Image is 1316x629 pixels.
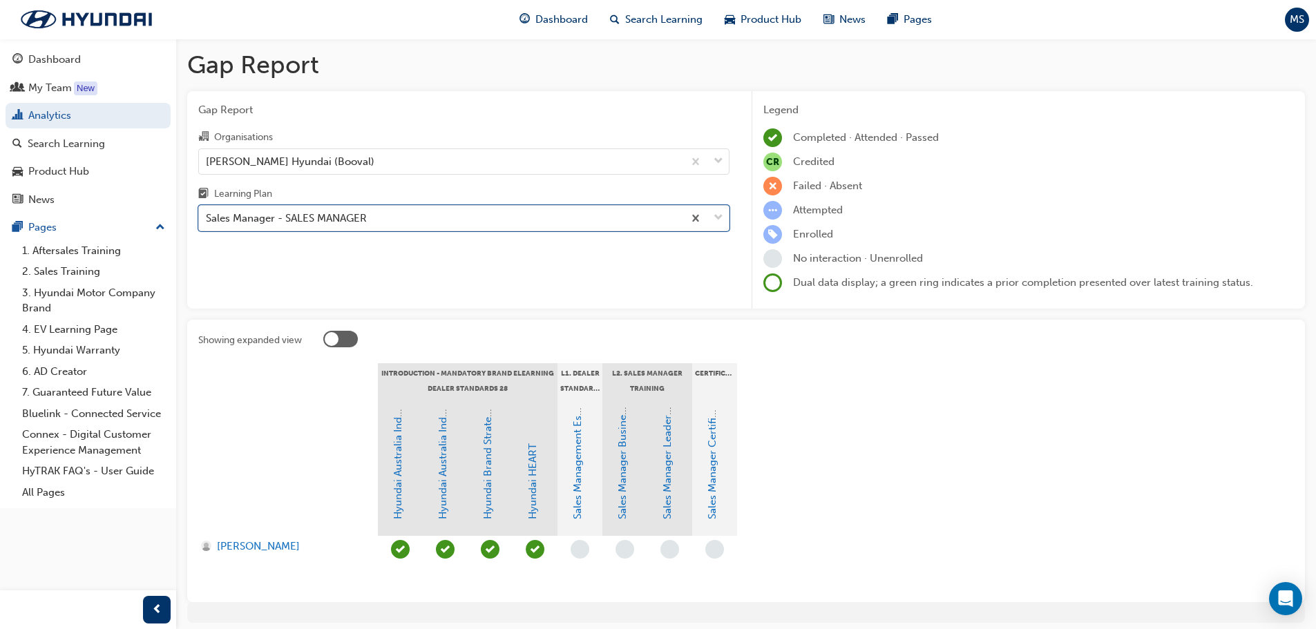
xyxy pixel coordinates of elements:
[763,102,1294,118] div: Legend
[17,424,171,461] a: Connex - Digital Customer Experience Management
[714,6,812,34] a: car-iconProduct Hub
[206,211,367,226] div: Sales Manager - SALES MANAGER
[17,482,171,503] a: All Pages
[6,187,171,213] a: News
[616,380,629,519] a: Sales Manager Business KPI's
[793,131,939,144] span: Completed · Attended · Passed
[12,110,23,122] span: chart-icon
[714,209,723,227] span: down-icon
[481,540,499,559] span: learningRecordVerb_COMPLETE-icon
[571,337,584,519] a: Sales Management Essentials - Level 1
[714,153,723,171] span: down-icon
[793,276,1253,289] span: Dual data display; a green ring indicates a prior completion presented over latest training status.
[812,6,877,34] a: news-iconNews
[17,403,171,425] a: Bluelink - Connected Service
[217,539,300,554] span: [PERSON_NAME]
[823,11,834,28] span: news-icon
[214,130,273,144] div: Organisations
[7,5,166,34] img: Trak
[17,240,171,262] a: 1. Aftersales Training
[793,155,835,168] span: Credited
[1285,8,1309,32] button: MS
[519,11,530,28] span: guage-icon
[602,363,692,398] div: L2. Sales Manager Training
[793,204,843,216] span: Attempted
[1269,582,1302,615] div: Open Intercom Messenger
[17,461,171,482] a: HyTRAK FAQ's - User Guide
[599,6,714,34] a: search-iconSearch Learning
[888,11,898,28] span: pages-icon
[6,103,171,128] a: Analytics
[378,363,557,398] div: Introduction - Mandatory Brand eLearning Dealer Standards 28
[28,136,105,152] div: Search Learning
[12,166,23,178] span: car-icon
[17,319,171,340] a: 4. EV Learning Page
[706,329,718,519] a: Sales Manager Certification Assessment
[763,153,782,171] span: null-icon
[28,192,55,208] div: News
[28,164,89,180] div: Product Hub
[535,12,588,28] span: Dashboard
[6,75,171,101] a: My Team
[508,6,599,34] a: guage-iconDashboard
[12,222,23,234] span: pages-icon
[198,131,209,144] span: organisation-icon
[206,153,374,169] div: [PERSON_NAME] Hyundai (Booval)
[692,363,737,398] div: Certification
[725,11,735,28] span: car-icon
[214,187,272,201] div: Learning Plan
[198,188,209,201] span: learningplan-icon
[28,80,72,96] div: My Team
[616,540,634,559] span: learningRecordVerb_NONE-icon
[17,261,171,282] a: 2. Sales Training
[526,540,544,559] span: learningRecordVerb_COMPLETE-icon
[763,177,782,195] span: learningRecordVerb_FAIL-icon
[12,54,23,66] span: guage-icon
[436,540,455,559] span: learningRecordVerb_PASS-icon
[571,540,589,559] span: learningRecordVerb_NONE-icon
[391,540,410,559] span: learningRecordVerb_COMPLETE-icon
[152,601,162,619] span: prev-icon
[763,225,782,244] span: learningRecordVerb_ENROLL-icon
[793,180,862,192] span: Failed · Absent
[17,361,171,383] a: 6. AD Creator
[12,194,23,206] span: news-icon
[793,252,923,264] span: No interaction · Unenrolled
[6,44,171,215] button: DashboardMy TeamAnalyticsSearch LearningProduct HubNews
[198,102,729,118] span: Gap Report
[12,138,22,151] span: search-icon
[839,12,866,28] span: News
[17,382,171,403] a: 7. Guaranteed Future Value
[763,249,782,268] span: learningRecordVerb_NONE-icon
[705,540,724,559] span: learningRecordVerb_NONE-icon
[6,215,171,240] button: Pages
[6,47,171,72] a: Dashboard
[28,220,57,235] div: Pages
[187,50,1305,80] h1: Gap Report
[12,82,23,95] span: people-icon
[526,443,539,519] a: Hyundai HEART
[660,540,679,559] span: learningRecordVerb_NONE-icon
[763,201,782,220] span: learningRecordVerb_ATTEMPT-icon
[1290,12,1304,28] span: MS
[661,309,674,519] a: Sales Manager Leadership & Coaching Skills
[17,282,171,319] a: 3. Hyundai Motor Company Brand
[201,539,365,554] a: [PERSON_NAME]
[557,363,602,398] div: L1. Dealer Standards 27 - Mandatory Training
[877,6,943,34] a: pages-iconPages
[198,333,302,347] div: Showing expanded view
[625,12,703,28] span: Search Learning
[741,12,801,28] span: Product Hub
[793,228,833,240] span: Enrolled
[6,159,171,184] a: Product Hub
[74,81,97,95] div: Tooltip anchor
[17,340,171,361] a: 5. Hyundai Warranty
[155,219,165,237] span: up-icon
[28,52,81,68] div: Dashboard
[904,12,932,28] span: Pages
[763,128,782,147] span: learningRecordVerb_COMPLETE-icon
[6,131,171,157] a: Search Learning
[610,11,620,28] span: search-icon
